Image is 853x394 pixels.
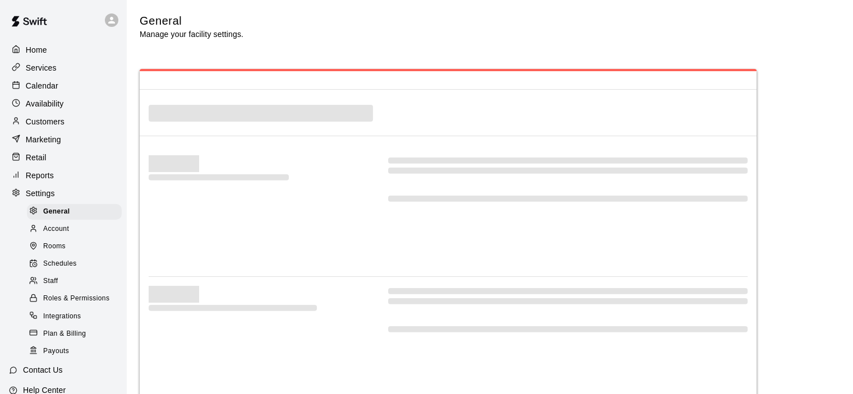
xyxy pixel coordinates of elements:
span: Payouts [43,346,69,357]
p: Retail [26,152,47,163]
div: Rooms [27,239,122,254]
div: General [27,204,122,220]
h5: General [140,13,243,29]
a: Roles & Permissions [27,290,126,308]
a: General [27,203,126,220]
div: Account [27,221,122,237]
p: Marketing [26,134,61,145]
a: Staff [27,273,126,290]
div: Plan & Billing [27,326,122,342]
span: Schedules [43,258,77,270]
a: Customers [9,113,117,130]
p: Services [26,62,57,73]
span: Account [43,224,69,235]
p: Calendar [26,80,58,91]
a: Account [27,220,126,238]
a: Availability [9,95,117,112]
p: Settings [26,188,55,199]
a: Schedules [27,256,126,273]
span: Staff [43,276,58,287]
a: Marketing [9,131,117,148]
a: Retail [9,149,117,166]
a: Services [9,59,117,76]
div: Integrations [27,309,122,325]
div: Payouts [27,344,122,359]
p: Availability [26,98,64,109]
span: Rooms [43,241,66,252]
a: Plan & Billing [27,325,126,342]
span: Integrations [43,311,81,322]
a: Reports [9,167,117,184]
a: Calendar [9,77,117,94]
div: Roles & Permissions [27,291,122,307]
a: Integrations [27,308,126,325]
p: Home [26,44,47,55]
a: Home [9,41,117,58]
p: Reports [26,170,54,181]
a: Payouts [27,342,126,360]
span: General [43,206,70,217]
p: Contact Us [23,364,63,376]
div: Schedules [27,256,122,272]
span: Roles & Permissions [43,293,109,304]
p: Customers [26,116,64,127]
span: Plan & Billing [43,328,86,340]
a: Settings [9,185,117,202]
p: Manage your facility settings. [140,29,243,40]
div: Staff [27,274,122,289]
a: Rooms [27,238,126,256]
